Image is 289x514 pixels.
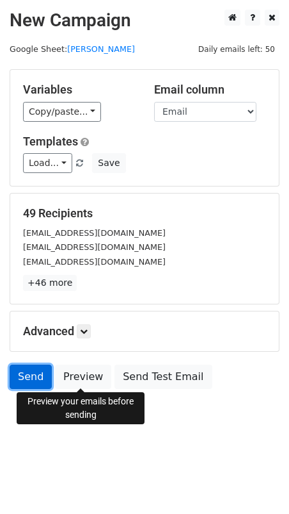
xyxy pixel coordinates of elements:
small: [EMAIL_ADDRESS][DOMAIN_NAME] [23,257,166,267]
h5: 49 Recipients [23,206,266,220]
div: 聊天小组件 [225,452,289,514]
h5: Advanced [23,324,266,338]
a: Templates [23,135,78,148]
h2: New Campaign [10,10,279,31]
a: Copy/paste... [23,102,101,122]
small: [EMAIL_ADDRESS][DOMAIN_NAME] [23,228,166,238]
a: Daily emails left: 50 [194,44,279,54]
a: Send [10,365,52,389]
a: Send Test Email [114,365,212,389]
a: Preview [55,365,111,389]
span: Daily emails left: 50 [194,42,279,56]
h5: Email column [154,83,266,97]
small: Google Sheet: [10,44,135,54]
iframe: Chat Widget [225,452,289,514]
h5: Variables [23,83,135,97]
a: +46 more [23,275,77,291]
div: Preview your emails before sending [17,392,144,424]
a: Load... [23,153,72,173]
small: [EMAIL_ADDRESS][DOMAIN_NAME] [23,242,166,252]
a: [PERSON_NAME] [67,44,135,54]
button: Save [92,153,125,173]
